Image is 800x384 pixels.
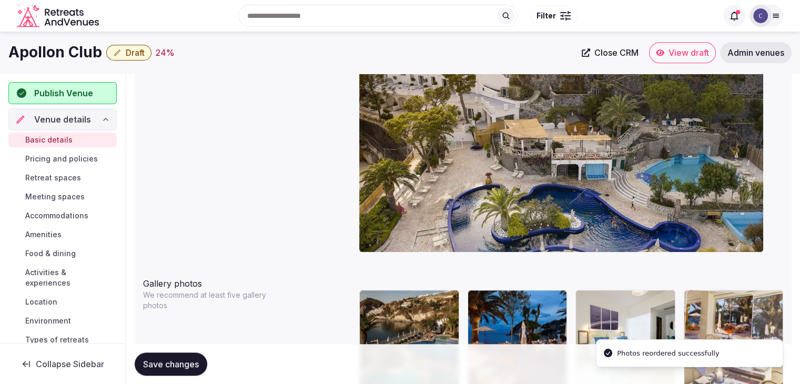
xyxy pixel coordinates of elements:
button: Draft [106,45,151,60]
a: Food & dining [8,246,117,261]
button: Save changes [135,352,207,376]
div: 24 % [156,46,175,59]
span: Basic details [25,135,73,145]
a: Retreat spaces [8,170,117,185]
span: Activities & experiences [25,267,113,288]
a: Close CRM [575,42,645,63]
h1: Apollon Club [8,42,102,63]
button: 24% [156,46,175,59]
a: Activities & experiences [8,265,117,290]
a: Visit the homepage [17,4,101,28]
span: Accommodations [25,210,88,221]
span: Environment [25,316,71,326]
img: 75105293_4K.jpg [684,290,753,359]
svg: Retreats and Venues company logo [17,4,101,28]
span: Retreat spaces [25,173,81,183]
span: Types of retreats [25,335,89,345]
span: Save changes [143,359,199,369]
a: Basic details [8,133,117,147]
span: View draft [669,47,709,58]
span: Publish Venue [34,87,93,99]
span: Filter [536,11,556,21]
span: Meeting spaces [25,191,85,202]
a: Accommodations [8,208,117,223]
a: Admin venues [720,42,792,63]
p: We recommend at least five gallery photos [143,290,278,311]
span: Amenities [25,229,62,240]
div: Photos reordered successfully [617,348,719,359]
button: Publish Venue [8,82,117,104]
a: View draft [649,42,716,63]
span: Admin venues [727,47,784,58]
span: Location [25,297,57,307]
img: 75105205_4K.jpg [359,25,763,252]
span: Collapse Sidebar [36,359,104,369]
span: Draft [126,47,145,58]
span: Food & dining [25,248,76,259]
span: Venue details [34,113,91,126]
span: Pricing and policies [25,154,98,164]
a: Environment [8,314,117,328]
button: Filter [530,6,578,26]
span: Close CRM [594,47,639,58]
div: Gallery photos [143,273,351,290]
a: Meeting spaces [8,189,117,204]
img: Catherine Mesina [753,8,768,23]
a: Types of retreats [8,332,117,347]
button: Collapse Sidebar [8,352,117,376]
a: Pricing and policies [8,151,117,166]
a: Location [8,295,117,309]
a: Amenities [8,227,117,242]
